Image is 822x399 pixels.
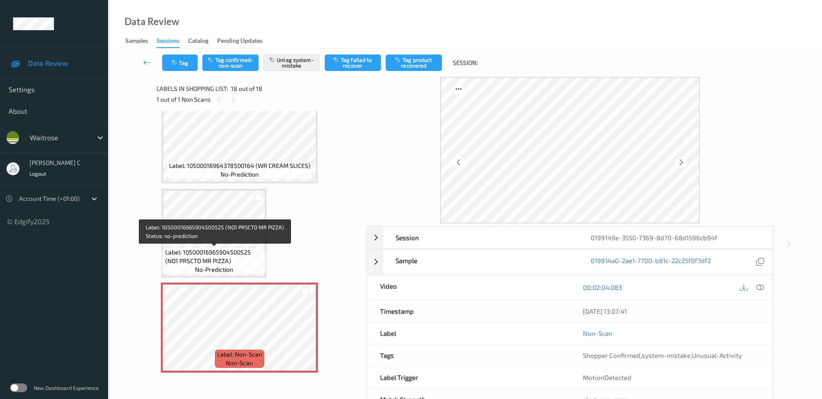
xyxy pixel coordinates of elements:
span: system-mistake [642,351,691,359]
span: Label: 10500016965904500525 (NO1 PRSCTO MR PIZZA) [165,248,264,265]
div: Samples [125,36,148,47]
div: Tags [367,344,570,366]
span: no-prediction [195,265,233,274]
div: Session0199149e-3550-7369-8d70-68d1596cb94f [367,226,773,249]
span: no-prediction [221,170,259,179]
div: Sessions [157,36,179,48]
div: 0199149e-3550-7369-8d70-68d1596cb94f [578,227,773,248]
div: Data Review [125,17,179,26]
a: 019914a0-2ae1-7700-b81c-22c25f0f3df2 [591,256,711,268]
a: Pending Updates [217,35,271,47]
div: Sample [383,250,578,274]
a: 00:02:04.083 [583,283,622,292]
span: Label: Non-Scan [217,350,262,359]
div: Sample019914a0-2ae1-7700-b81c-22c25f0f3df2 [367,249,773,275]
div: Label Trigger [367,367,570,388]
div: Timestamp [367,300,570,322]
div: Pending Updates [217,36,262,47]
span: Shopper Confirmed [583,351,640,359]
span: , , [583,351,742,359]
div: Label [367,322,570,344]
span: Unusual-Activity [692,351,742,359]
div: [DATE] 13:07:41 [583,307,760,315]
div: Session [383,227,578,248]
a: Non-Scan [583,329,612,338]
span: Labels in shopping list: [157,84,228,93]
div: Catalog [188,36,208,47]
span: non-scan [226,359,253,367]
button: Tag [162,55,198,71]
div: Video [367,275,570,300]
button: Tag failed to recover [325,55,381,71]
span: Session: [453,58,478,67]
a: Sessions [157,35,188,48]
a: Catalog [188,35,217,47]
span: 18 out of 18 [231,84,262,93]
span: Label: 10500016964378500164 (WR CREAM SLICES) [169,161,310,170]
a: Samples [125,35,157,47]
button: Tag product recovered [386,55,442,71]
div: MotionDetected [570,367,773,388]
button: Untag system-mistake [263,55,320,71]
div: 1 out of 1 Non Scans [157,94,360,105]
button: Tag confirmed-non-scan [202,55,259,71]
